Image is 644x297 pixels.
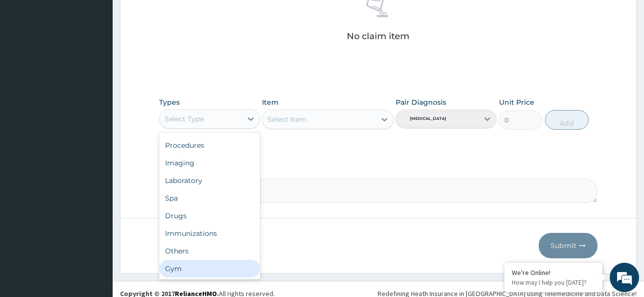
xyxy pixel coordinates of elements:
p: No claim item [347,31,409,41]
p: How may I help you today? [512,278,595,287]
label: Pair Diagnosis [396,97,446,107]
div: Spa [159,189,260,207]
div: Select Type [165,114,204,124]
div: We're Online! [512,268,595,277]
div: Chat with us now [51,55,165,68]
div: Others [159,242,260,260]
button: Add [545,110,589,130]
div: Drugs [159,207,260,225]
div: Immunizations [159,225,260,242]
label: Comment [159,165,597,173]
div: Laboratory [159,172,260,189]
img: d_794563401_company_1708531726252_794563401 [18,49,40,73]
label: Unit Price [499,97,534,107]
button: Submit [539,233,597,258]
label: Types [159,98,180,107]
div: Gym [159,260,260,277]
div: Imaging [159,154,260,172]
div: Minimize live chat window [161,5,184,28]
span: We're online! [57,87,135,186]
label: Item [262,97,279,107]
div: Procedures [159,137,260,154]
textarea: Type your message and hit 'Enter' [5,195,187,229]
